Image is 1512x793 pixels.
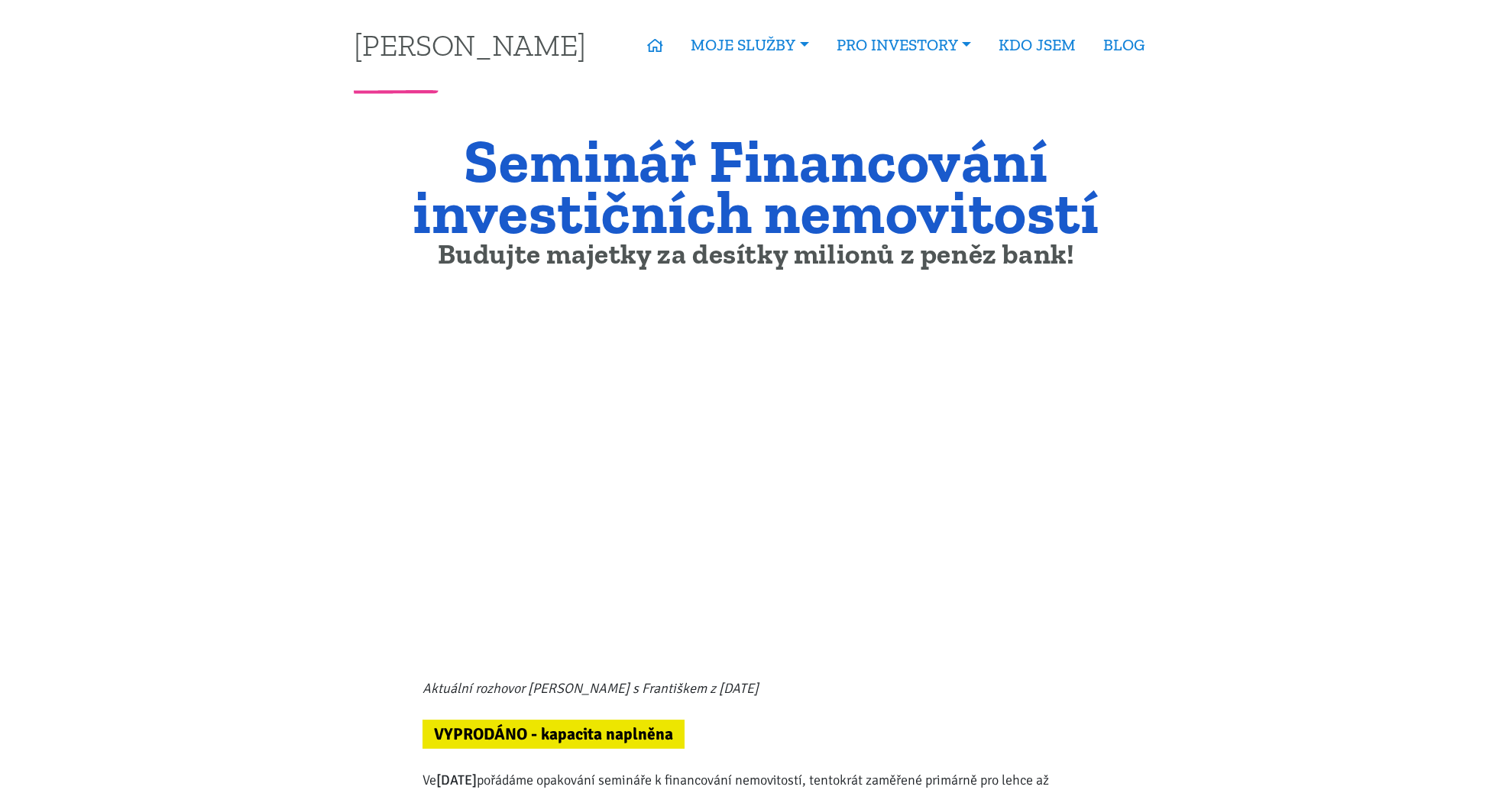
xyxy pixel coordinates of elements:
[436,772,477,788] strong: [DATE]
[354,135,1158,238] h1: Seminář Financování investičních nemovitostí
[354,30,586,60] a: [PERSON_NAME]
[423,680,759,697] i: Aktuální rozhovor [PERSON_NAME] s Františkem z [DATE]
[677,28,822,63] a: MOJE SLUŽBY
[423,299,1089,674] iframe: YouTube video player
[823,28,985,63] a: PRO INVESTORY
[985,28,1089,63] a: KDO JSEM
[423,720,685,749] div: VYPRODÁNO - kapacita naplněna
[1089,28,1158,63] a: BLOG
[354,241,1158,267] h2: Budujte majetky za desítky milionů z peněz bank!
